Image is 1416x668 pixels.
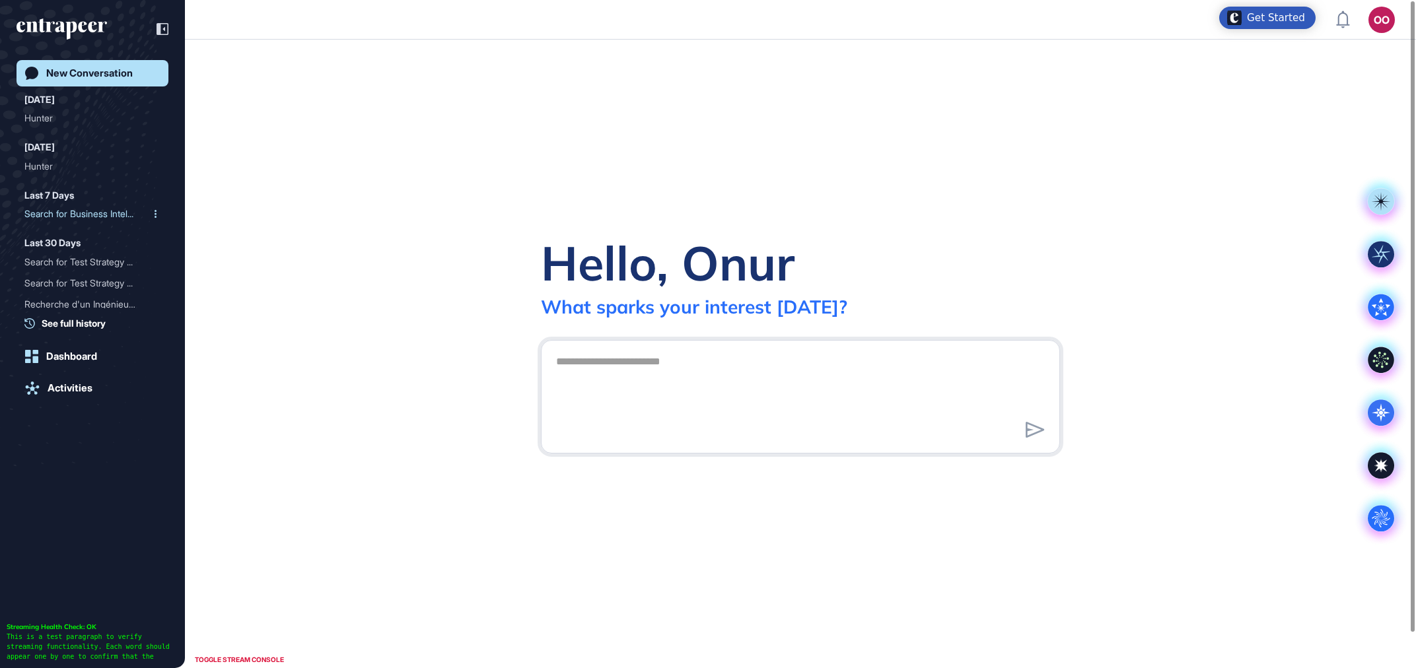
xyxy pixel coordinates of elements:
button: OO [1368,7,1395,33]
div: Last 7 Days [24,187,74,203]
div: Recherche d'un Ingénieur ... [24,294,150,315]
div: Search for Test Strategy ... [24,273,150,294]
a: See full history [24,316,168,330]
div: Hunter [24,156,150,177]
span: See full history [42,316,106,330]
a: Dashboard [17,343,168,370]
div: [DATE] [24,92,55,108]
div: Search for Test Strategy and Planning Engineers with Experience in L2/L3 Automated Driving and AD... [24,251,160,273]
div: Hunter [24,156,160,177]
div: [DATE] [24,139,55,155]
div: Activities [48,382,92,394]
div: TOGGLE STREAM CONSOLE [192,651,287,668]
div: Hello, Onur [541,233,795,292]
div: Search for Business Intel... [24,203,150,224]
div: Dashboard [46,351,97,362]
div: New Conversation [46,67,133,79]
div: Search for Business Intelligence Manager candidates in Turkey with Power BI skills from Nielsen, ... [24,203,160,224]
div: Hunter [24,108,160,129]
div: Search for Test Strategy ... [24,251,150,273]
div: entrapeer-logo [17,18,107,40]
div: Recherche d'un Ingénieur en Stratégie et Plan de Test AD H/F pour la région MENA et Afrique [24,294,160,315]
div: Get Started [1247,11,1305,24]
div: Open Get Started checklist [1219,7,1316,29]
div: What sparks your interest [DATE]? [541,295,847,318]
a: New Conversation [17,60,168,86]
div: Search for Test Strategy and Planning Engineers in Automated Driving with Experience in ADAS and ... [24,273,160,294]
div: Last 30 Days [24,235,81,251]
a: Activities [17,375,168,401]
img: launcher-image-alternative-text [1227,11,1242,25]
div: Hunter [24,108,150,129]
